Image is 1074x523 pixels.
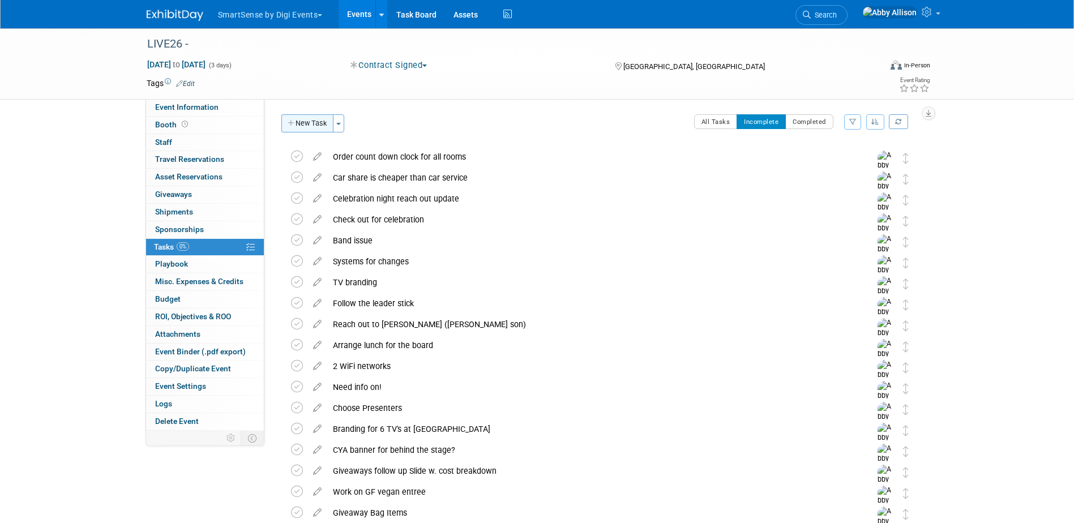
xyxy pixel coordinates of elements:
[327,503,855,522] div: Giveaway Bag Items
[878,402,895,442] img: Abby Allison
[307,298,327,308] a: edit
[307,340,327,350] a: edit
[327,231,855,250] div: Band issue
[327,168,855,187] div: Car share is cheaper than car service
[903,320,909,331] i: Move task
[155,190,192,199] span: Giveaways
[208,62,232,69] span: (3 days)
[903,174,909,185] i: Move task
[346,59,431,71] button: Contract Signed
[903,446,909,457] i: Move task
[878,360,895,400] img: Abby Allison
[146,326,264,343] a: Attachments
[903,258,909,268] i: Move task
[307,487,327,497] a: edit
[171,60,182,69] span: to
[737,114,786,129] button: Incomplete
[146,361,264,378] a: Copy/Duplicate Event
[903,425,909,436] i: Move task
[889,114,908,129] a: Refresh
[878,192,895,233] img: Abby Allison
[155,347,246,356] span: Event Binder (.pdf export)
[155,399,172,408] span: Logs
[307,277,327,288] a: edit
[327,336,855,355] div: Arrange lunch for the board
[878,465,895,505] img: Abby Allison
[146,117,264,134] a: Booth
[878,255,895,295] img: Abby Allison
[903,153,909,164] i: Move task
[241,431,264,445] td: Toggle Event Tabs
[878,213,895,254] img: Abby Allison
[327,461,855,481] div: Giveaways follow up Slide w. cost breakdown
[307,424,327,434] a: edit
[147,10,203,21] img: ExhibitDay
[155,207,193,216] span: Shipments
[903,341,909,352] i: Move task
[327,482,855,501] div: Work on GF vegan entree
[147,59,206,70] span: [DATE] [DATE]
[862,6,917,19] img: Abby Allison
[179,120,190,128] span: Booth not reserved yet
[155,294,181,303] span: Budget
[146,204,264,221] a: Shipments
[155,102,219,112] span: Event Information
[155,417,199,426] span: Delete Event
[903,216,909,226] i: Move task
[878,444,895,484] img: Abby Allison
[155,225,204,234] span: Sponsorships
[146,151,264,168] a: Travel Reservations
[878,276,895,316] img: Abby Allison
[878,318,895,358] img: Abby Allison
[146,378,264,395] a: Event Settings
[146,291,264,308] a: Budget
[155,259,188,268] span: Playbook
[327,378,855,397] div: Need info on!
[327,440,855,460] div: CYA banner for behind the stage?
[155,277,243,286] span: Misc. Expenses & Credits
[814,59,931,76] div: Event Format
[878,234,895,275] img: Abby Allison
[903,237,909,247] i: Move task
[146,344,264,361] a: Event Binder (.pdf export)
[327,147,855,166] div: Order count down clock for all rooms
[904,61,930,70] div: In-Person
[155,364,231,373] span: Copy/Duplicate Event
[891,61,902,70] img: Format-Inperson.png
[307,361,327,371] a: edit
[878,151,895,191] img: Abby Allison
[327,210,855,229] div: Check out for celebration
[281,114,333,132] button: New Task
[903,509,909,520] i: Move task
[903,362,909,373] i: Move task
[878,297,895,337] img: Abby Allison
[327,294,855,313] div: Follow the leader stick
[903,467,909,478] i: Move task
[307,235,327,246] a: edit
[176,80,195,88] a: Edit
[146,134,264,151] a: Staff
[146,169,264,186] a: Asset Reservations
[307,403,327,413] a: edit
[327,398,855,418] div: Choose Presenters
[143,34,864,54] div: LIVE26 -
[146,396,264,413] a: Logs
[146,273,264,290] a: Misc. Expenses & Credits
[147,78,195,89] td: Tags
[154,242,189,251] span: Tasks
[146,99,264,116] a: Event Information
[899,78,930,83] div: Event Rating
[146,308,264,325] a: ROI, Objectives & ROO
[903,404,909,415] i: Move task
[327,273,855,292] div: TV branding
[146,413,264,430] a: Delete Event
[177,242,189,251] span: 0%
[878,172,895,212] img: Abby Allison
[327,419,855,439] div: Branding for 6 TV's at [GEOGRAPHIC_DATA]
[307,319,327,329] a: edit
[307,256,327,267] a: edit
[146,256,264,273] a: Playbook
[155,138,172,147] span: Staff
[307,152,327,162] a: edit
[878,423,895,463] img: Abby Allison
